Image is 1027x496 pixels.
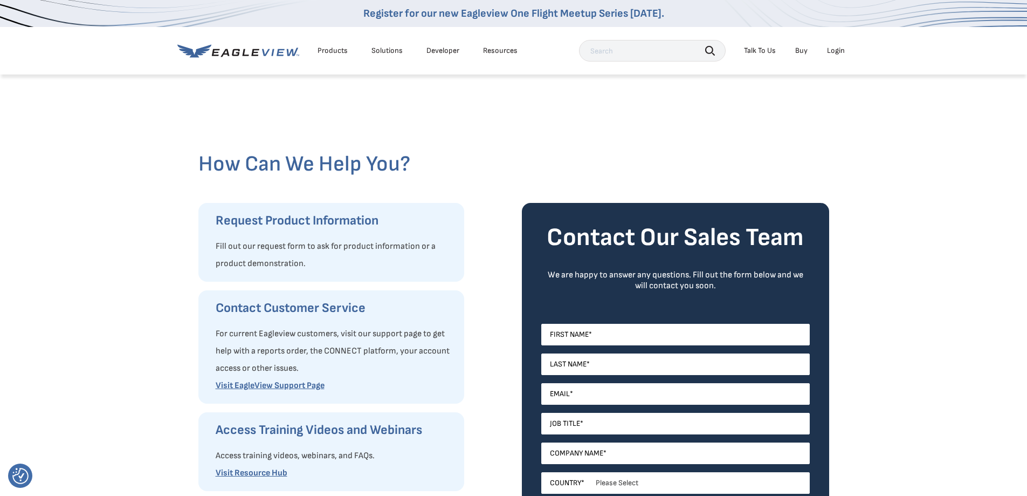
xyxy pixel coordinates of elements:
div: Products [318,46,348,56]
a: Visit EagleView Support Page [216,381,325,391]
span: Last Name [550,359,587,369]
h3: Request Product Information [216,212,453,229]
p: Access training videos, webinars, and FAQs. [216,447,453,465]
span: Job Title [550,419,580,429]
span: Country [550,478,581,488]
h2: How Can We Help You? [198,151,829,177]
div: Talk To Us [744,46,776,56]
span: Company Name [550,449,603,458]
button: Consent Preferences [12,468,29,484]
div: We are happy to answer any questions. Fill out the form below and we will contact you soon. [541,270,810,291]
input: Search [579,40,726,62]
span: Email [550,389,570,399]
a: Developer [426,46,459,56]
span: First Name [550,330,589,339]
strong: Contact Our Sales Team [547,223,804,253]
img: Revisit consent button [12,468,29,484]
div: Solutions [371,46,403,56]
div: Resources [483,46,518,56]
div: Login [827,46,845,56]
a: Visit Resource Hub [216,468,287,478]
p: For current Eagleview customers, visit our support page to get help with a reports order, the CON... [216,325,453,377]
a: Buy [795,46,808,56]
h3: Access Training Videos and Webinars [216,422,453,439]
a: Register for our new Eagleview One Flight Meetup Series [DATE]. [363,7,664,20]
h3: Contact Customer Service [216,300,453,317]
p: Fill out our request form to ask for product information or a product demonstration. [216,238,453,273]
